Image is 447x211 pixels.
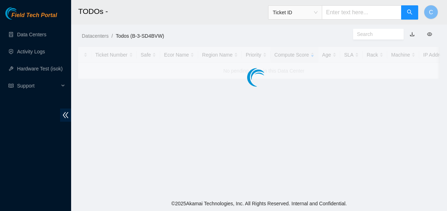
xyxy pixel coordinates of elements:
span: Ticket ID [273,7,318,18]
span: C [429,8,433,17]
span: Support [17,79,59,93]
footer: © 2025 Akamai Technologies, Inc. All Rights Reserved. Internal and Confidential. [71,196,447,211]
a: Akamai TechnologiesField Tech Portal [5,13,57,22]
span: eye [427,32,432,37]
a: Datacenters [82,33,108,39]
a: Activity Logs [17,49,45,54]
a: Hardware Test (isok) [17,66,63,72]
span: / [111,33,113,39]
input: Enter text here... [322,5,401,20]
span: Field Tech Portal [11,12,57,19]
a: Data Centers [17,32,46,37]
a: Todos (B-3-SD4BVW) [116,33,164,39]
span: double-left [60,109,71,122]
button: download [404,28,420,40]
span: search [407,9,413,16]
img: Akamai Technologies [5,7,36,20]
input: Search [357,30,394,38]
span: read [9,83,14,88]
button: search [401,5,418,20]
button: C [424,5,438,19]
